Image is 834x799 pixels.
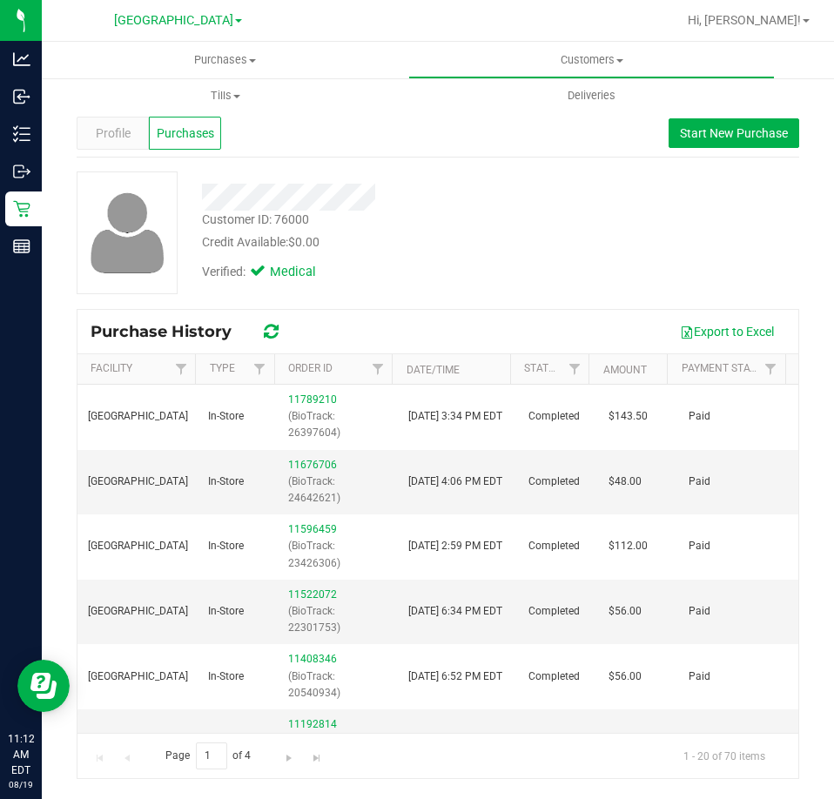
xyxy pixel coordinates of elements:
input: 1 [196,742,227,769]
span: Completed [528,668,580,685]
a: Filter [757,354,785,384]
span: Purchase History [91,322,249,341]
a: Customers [408,42,775,78]
button: Start New Purchase [669,118,799,148]
a: 11522072 [288,588,337,601]
div: Credit Available: [202,233,550,252]
button: Export to Excel [669,317,785,346]
span: Customers [409,52,774,68]
span: $48.00 [609,473,642,490]
inline-svg: Outbound [13,163,30,180]
span: In-Store [208,408,244,425]
p: (BioTrack: 26397604) [288,408,387,441]
span: Completed [528,473,580,490]
a: Payment Status [682,362,769,374]
span: $56.00 [609,603,642,620]
p: (BioTrack: 22301753) [288,603,387,636]
a: Tills [42,77,408,114]
span: [GEOGRAPHIC_DATA] [88,603,188,620]
span: Paid [689,473,710,490]
span: 1 - 20 of 70 items [669,742,779,769]
span: [DATE] 4:06 PM EDT [408,473,502,490]
span: $0.00 [288,235,319,249]
span: $56.00 [609,668,642,685]
inline-svg: Analytics [13,50,30,68]
inline-svg: Inventory [13,125,30,143]
a: Filter [166,354,195,384]
span: Paid [689,668,710,685]
a: Go to the last page [304,742,329,766]
inline-svg: Inbound [13,88,30,105]
span: Completed [528,603,580,620]
span: $112.00 [609,538,648,554]
a: Filter [560,354,589,384]
span: In-Store [208,538,244,554]
a: 11676706 [288,459,337,471]
span: Deliveries [544,88,639,104]
a: Filter [363,354,392,384]
span: [GEOGRAPHIC_DATA] [88,538,188,554]
a: 11789210 [288,393,337,406]
inline-svg: Reports [13,238,30,255]
a: Go to the next page [277,742,302,766]
span: [GEOGRAPHIC_DATA] [114,13,233,28]
a: 11192814 [288,718,337,730]
div: Verified: [202,263,340,282]
span: Completed [528,538,580,554]
p: (BioTrack: 23426306) [288,538,387,571]
span: [DATE] 2:59 PM EDT [408,538,502,554]
div: Customer ID: 76000 [202,211,309,229]
span: Hi, [PERSON_NAME]! [688,13,801,27]
span: Tills [43,88,407,104]
a: 11408346 [288,653,337,665]
span: Purchases [42,52,408,68]
span: In-Store [208,603,244,620]
span: [DATE] 3:34 PM EDT [408,408,502,425]
span: Paid [689,538,710,554]
a: Order ID [288,362,333,374]
span: $143.50 [609,408,648,425]
span: [GEOGRAPHIC_DATA] [88,668,188,685]
a: Filter [245,354,274,384]
a: Purchases [42,42,408,78]
a: Deliveries [408,77,775,114]
span: [DATE] 6:52 PM EDT [408,668,502,685]
a: Type [210,362,235,374]
inline-svg: Retail [13,200,30,218]
p: (BioTrack: 20540934) [288,668,387,702]
a: Status [524,362,562,374]
span: [DATE] 6:34 PM EDT [408,603,502,620]
span: In-Store [208,668,244,685]
span: [GEOGRAPHIC_DATA] [88,473,188,490]
span: [GEOGRAPHIC_DATA] [88,408,188,425]
span: Paid [689,603,710,620]
p: 11:12 AM EDT [8,731,34,778]
span: In-Store [208,473,244,490]
span: Profile [96,124,131,143]
span: Purchases [157,124,214,143]
a: Facility [91,362,132,374]
iframe: Resource center [17,660,70,712]
a: Date/Time [407,364,460,376]
img: user-icon.png [82,188,173,278]
span: Paid [689,408,710,425]
span: Start New Purchase [680,126,788,140]
p: 08/19 [8,778,34,791]
a: Amount [603,364,647,376]
p: (BioTrack: 24642621) [288,473,387,507]
a: 11596459 [288,523,337,535]
span: Medical [270,263,340,282]
span: Page of 4 [151,742,266,769]
span: Completed [528,408,580,425]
